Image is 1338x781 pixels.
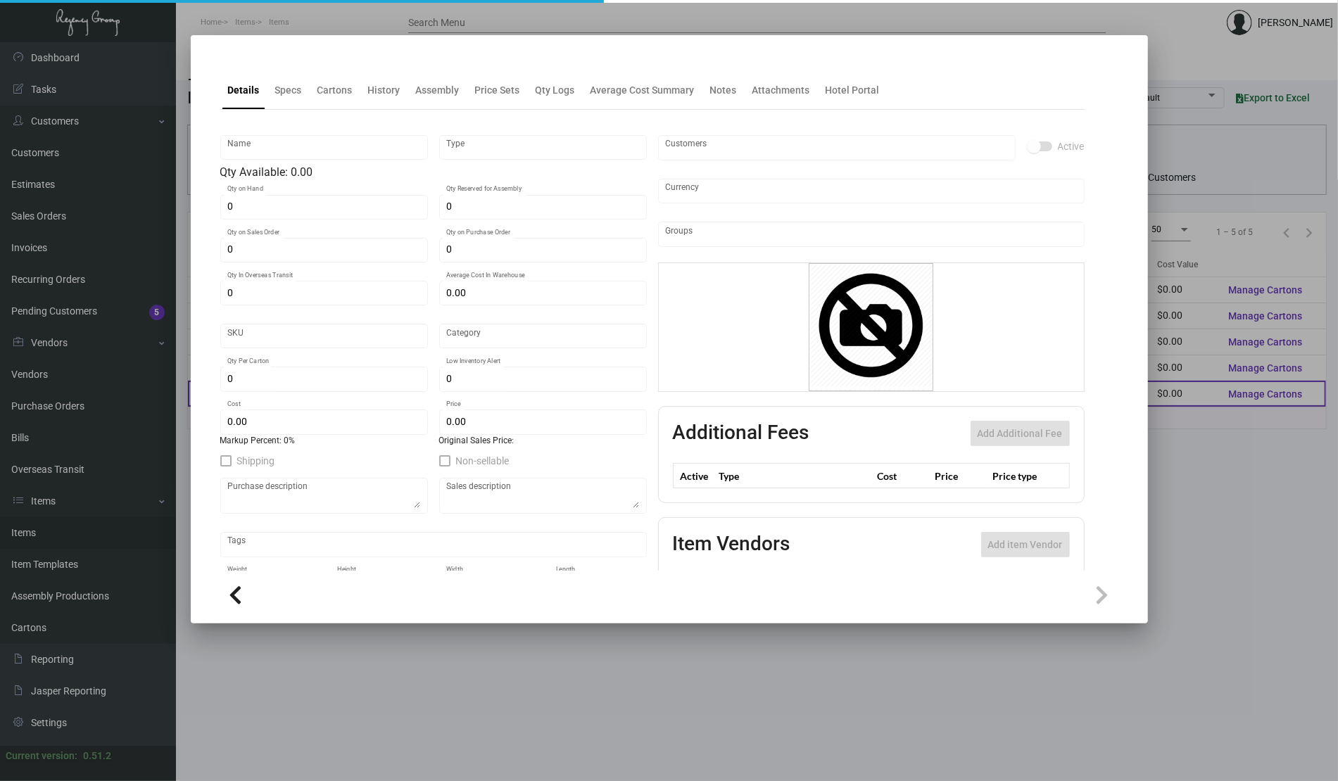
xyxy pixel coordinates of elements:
th: Cost [873,464,931,488]
div: Attachments [752,83,810,98]
h2: Additional Fees [673,421,809,446]
span: Shipping [237,452,275,469]
span: Add Additional Fee [978,428,1063,439]
div: Qty Logs [536,83,575,98]
div: Current version: [6,749,77,763]
span: Active [1058,138,1085,155]
div: Hotel Portal [826,83,880,98]
span: Add item Vendor [988,539,1063,550]
div: History [368,83,400,98]
button: Add item Vendor [981,532,1070,557]
div: Assembly [416,83,460,98]
th: Price type [989,464,1052,488]
div: Notes [710,83,737,98]
div: Qty Available: 0.00 [220,164,647,181]
th: Price [931,464,989,488]
div: Details [228,83,260,98]
div: Specs [275,83,302,98]
button: Add Additional Fee [971,421,1070,446]
span: Non-sellable [456,452,510,469]
input: Add new.. [665,229,1077,240]
input: Add new.. [665,142,1008,153]
h2: Item Vendors [673,532,790,557]
div: Price Sets [475,83,520,98]
div: Average Cost Summary [591,83,695,98]
div: 0.51.2 [83,749,111,763]
th: Active [673,464,716,488]
div: Cartons [317,83,353,98]
th: Type [716,464,873,488]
